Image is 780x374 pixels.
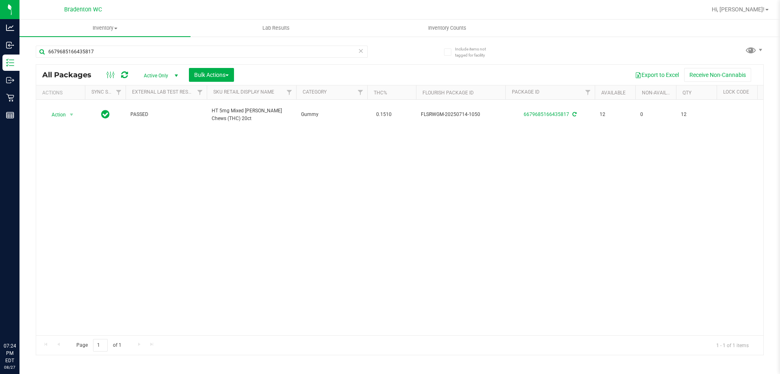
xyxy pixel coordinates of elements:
a: Filter [193,85,207,99]
span: 0.1510 [372,109,396,120]
a: Lab Results [191,20,362,37]
p: 07:24 PM EDT [4,342,16,364]
a: 6679685166435817 [524,112,569,117]
span: Sync from Compliance System [571,112,576,117]
a: Qty [682,90,691,96]
p: 08/27 [4,364,16,370]
inline-svg: Retail [6,94,14,102]
inline-svg: Inbound [6,41,14,49]
span: Bradenton WC [64,6,102,13]
inline-svg: Outbound [6,76,14,84]
a: THC% [374,90,387,96]
span: Action [44,109,66,120]
button: Receive Non-Cannabis [684,68,751,82]
inline-svg: Analytics [6,24,14,32]
span: In Sync [101,109,110,120]
span: Include items not tagged for facility [455,46,496,58]
button: Export to Excel [630,68,684,82]
span: Gummy [301,111,362,118]
span: 1 - 1 of 1 items [710,339,755,351]
span: 12 [681,111,712,118]
span: Inventory [19,24,191,32]
a: Filter [581,85,595,99]
span: Inventory Counts [417,24,477,32]
a: Flourish Package ID [422,90,474,96]
span: 0 [640,111,671,118]
input: 1 [93,339,108,352]
a: Inventory Counts [362,20,533,37]
inline-svg: Reports [6,111,14,119]
span: Lab Results [251,24,301,32]
span: select [67,109,77,120]
a: External Lab Test Result [132,89,196,95]
input: Search Package ID, Item Name, SKU, Lot or Part Number... [36,46,368,58]
span: PASSED [130,111,202,118]
iframe: Resource center [8,309,32,333]
a: Filter [283,85,296,99]
a: Lock Code [723,89,749,95]
span: HT 5mg Mixed [PERSON_NAME] Chews (THC) 20ct [212,107,291,122]
span: 12 [600,111,630,118]
a: Non-Available [642,90,678,96]
a: Package ID [512,89,539,95]
span: All Packages [42,70,100,79]
span: Clear [358,46,364,56]
span: Bulk Actions [194,72,229,78]
a: Sku Retail Display Name [213,89,274,95]
a: Sync Status [91,89,123,95]
span: FLSRWGM-20250714-1050 [421,111,500,118]
div: Actions [42,90,82,96]
button: Bulk Actions [189,68,234,82]
span: Page of 1 [69,339,128,352]
inline-svg: Inventory [6,59,14,67]
a: Inventory [19,20,191,37]
a: Filter [354,85,367,99]
a: Available [601,90,626,96]
a: Filter [112,85,126,99]
a: Category [303,89,327,95]
span: Hi, [PERSON_NAME]! [712,6,765,13]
